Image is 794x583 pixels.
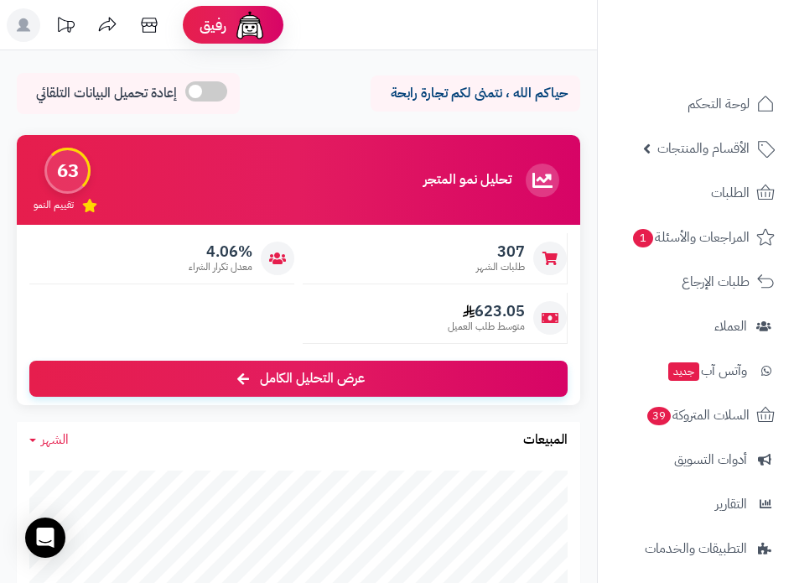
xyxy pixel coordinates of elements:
[200,15,226,35] span: رفيق
[646,403,750,427] span: السلات المتروكة
[25,518,65,558] div: Open Intercom Messenger
[34,198,74,212] span: تقييم النمو
[44,8,86,46] a: تحديثات المنصة
[608,395,784,435] a: السلات المتروكة39
[608,351,784,391] a: وآتس آبجديد
[608,484,784,524] a: التقارير
[608,173,784,213] a: الطلبات
[657,137,750,160] span: الأقسام والمنتجات
[448,320,525,334] span: متوسط طلب العميل
[682,270,750,294] span: طلبات الإرجاع
[36,84,177,103] span: إعادة تحميل البيانات التلقائي
[608,528,784,569] a: التطبيقات والخدمات
[633,229,653,247] span: 1
[680,45,778,81] img: logo-2.png
[476,260,525,274] span: طلبات الشهر
[645,537,747,560] span: التطبيقات والخدمات
[674,448,747,471] span: أدوات التسويق
[715,492,747,516] span: التقارير
[476,242,525,261] span: 307
[688,92,750,116] span: لوحة التحكم
[423,173,511,188] h3: تحليل نمو المتجر
[41,429,69,450] span: الشهر
[383,84,568,103] p: حياكم الله ، نتمنى لكم تجارة رابحة
[260,369,365,388] span: عرض التحليل الكامل
[608,440,784,480] a: أدوات التسويق
[608,217,784,258] a: المراجعات والأسئلة1
[714,315,747,338] span: العملاء
[189,260,252,274] span: معدل تكرار الشراء
[647,407,671,425] span: 39
[668,362,699,381] span: جديد
[29,361,568,397] a: عرض التحليل الكامل
[29,430,69,450] a: الشهر
[189,242,252,261] span: 4.06%
[711,181,750,205] span: الطلبات
[523,433,568,448] h3: المبيعات
[608,306,784,346] a: العملاء
[233,8,267,42] img: ai-face.png
[608,84,784,124] a: لوحة التحكم
[631,226,750,249] span: المراجعات والأسئلة
[448,302,525,320] span: 623.05
[667,359,747,383] span: وآتس آب
[608,262,784,302] a: طلبات الإرجاع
